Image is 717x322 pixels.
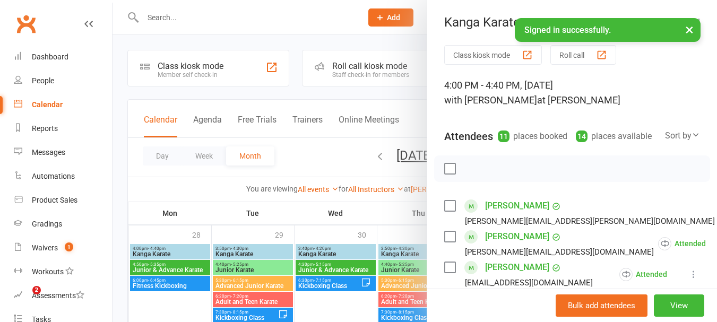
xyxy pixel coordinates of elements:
a: Automations [14,164,112,188]
button: Roll call [550,45,616,65]
div: Automations [32,172,75,180]
div: Product Sales [32,196,77,204]
button: Class kiosk mode [444,45,542,65]
a: Reports [14,117,112,141]
button: × [680,18,699,41]
div: 14 [576,130,588,142]
a: [PERSON_NAME] [485,197,549,214]
a: Assessments [14,284,112,308]
a: Product Sales [14,188,112,212]
div: Dashboard [32,53,68,61]
a: Waivers 1 [14,236,112,260]
div: Kanga Karate [427,15,717,30]
div: Gradings [32,220,62,228]
div: Attended [658,237,706,250]
div: [EMAIL_ADDRESS][DOMAIN_NAME] [465,276,593,290]
button: Bulk add attendees [556,294,647,317]
span: Signed in successfully. [524,25,611,35]
div: Messages [32,148,65,156]
div: Waivers [32,243,58,252]
div: places available [576,129,652,144]
div: Attendees [444,129,493,144]
a: Workouts [14,260,112,284]
div: 11 [498,130,509,142]
a: Dashboard [14,45,112,69]
div: People [32,76,54,85]
a: [PERSON_NAME] [485,228,549,245]
a: [PERSON_NAME] [485,259,549,276]
div: Attended [619,268,667,281]
div: [PERSON_NAME][EMAIL_ADDRESS][PERSON_NAME][DOMAIN_NAME] [465,214,715,228]
span: with [PERSON_NAME] [444,94,537,106]
a: Clubworx [13,11,39,37]
div: places booked [498,129,567,144]
a: Calendar [14,93,112,117]
span: 2 [32,286,41,294]
span: at [PERSON_NAME] [537,94,620,106]
div: Calendar [32,100,63,109]
a: People [14,69,112,93]
div: Reports [32,124,58,133]
a: Gradings [14,212,112,236]
iframe: Intercom live chat [11,286,36,311]
div: 4:00 PM - 4:40 PM, [DATE] [444,78,700,108]
div: Sort by [665,129,700,143]
button: View [654,294,704,317]
div: Workouts [32,267,64,276]
div: Assessments [32,291,84,300]
a: Messages [14,141,112,164]
span: 1 [65,242,73,251]
div: [PERSON_NAME][EMAIL_ADDRESS][DOMAIN_NAME] [465,245,654,259]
